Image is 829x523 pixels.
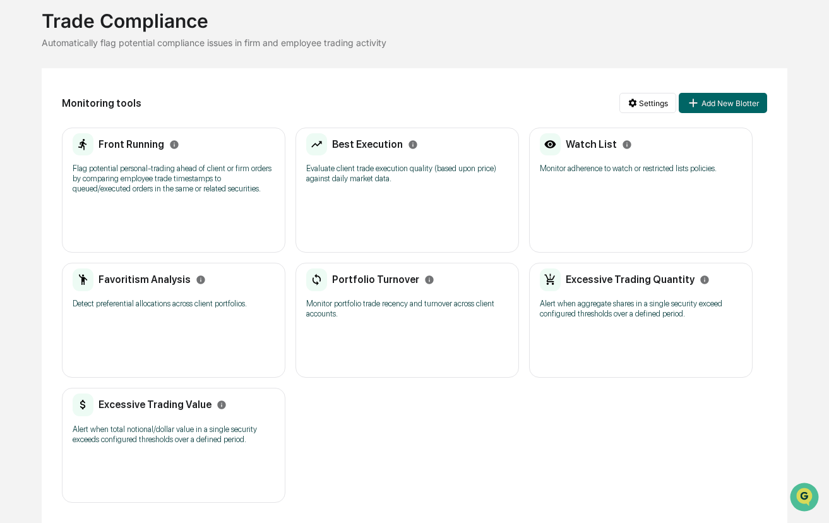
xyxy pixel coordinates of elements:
[566,138,617,150] h2: Watch List
[424,275,434,285] svg: Info
[98,274,191,286] h2: Favoritism Analysis
[566,274,695,286] h2: Excessive Trading Quantity
[126,214,153,224] span: Pylon
[306,299,508,319] p: Monitor portfolio trade recency and turnover across client accounts.
[13,27,230,47] p: How can we help?
[13,97,35,119] img: 1746055101610-c473b297-6a78-478c-a979-82029cc54cd1
[43,97,207,109] div: Start new chat
[73,424,275,445] p: Alert when total notional/dollar value in a single security exceeds configured thresholds over a ...
[43,109,160,119] div: We're available if you need us!
[8,154,86,177] a: 🖐️Preclearance
[408,140,418,150] svg: Info
[679,93,767,113] button: Add New Blotter
[789,481,823,515] iframe: Open customer support
[104,159,157,172] span: Attestations
[622,140,632,150] svg: Info
[700,275,710,285] svg: Info
[73,299,275,309] p: Detect preferential allocations across client portfolios.
[540,164,742,174] p: Monitor adherence to watch or restricted lists policies.
[196,275,206,285] svg: Info
[306,164,508,184] p: Evaluate client trade execution quality (based upon price) against daily market data.
[217,400,227,410] svg: Info
[98,138,164,150] h2: Front Running
[98,399,212,411] h2: Excessive Trading Value
[169,140,179,150] svg: Info
[25,183,80,196] span: Data Lookup
[73,164,275,194] p: Flag potential personal-trading ahead of client or firm orders by comparing employee trade timest...
[25,159,81,172] span: Preclearance
[332,138,403,150] h2: Best Execution
[42,37,788,48] div: Automatically flag potential compliance issues in firm and employee trading activity
[13,160,23,171] div: 🖐️
[62,97,141,109] h2: Monitoring tools
[92,160,102,171] div: 🗄️
[13,184,23,195] div: 🔎
[332,274,419,286] h2: Portfolio Turnover
[540,299,742,319] p: Alert when aggregate shares in a single security exceed configured thresholds over a defined period.
[86,154,162,177] a: 🗄️Attestations
[215,100,230,116] button: Start new chat
[619,93,676,113] button: Settings
[89,213,153,224] a: Powered byPylon
[8,178,85,201] a: 🔎Data Lookup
